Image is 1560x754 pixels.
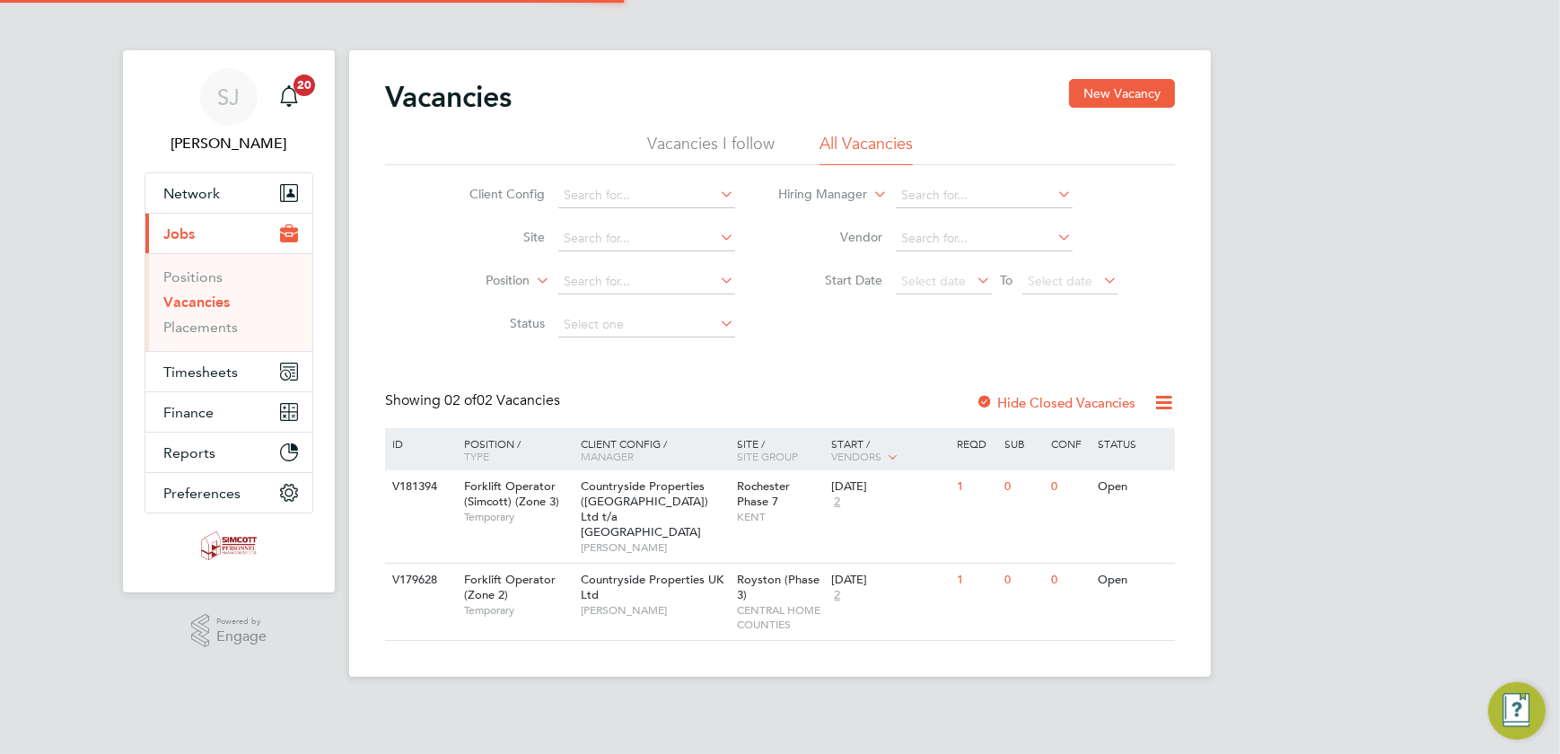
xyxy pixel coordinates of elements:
li: Vacancies I follow [647,133,775,165]
span: Jobs [163,225,195,242]
div: V181394 [388,470,451,504]
div: Client Config / [576,428,733,471]
span: Powered by [216,614,267,629]
span: Countryside Properties UK Ltd [581,572,723,602]
span: Type [464,449,489,463]
span: 02 of [444,391,477,409]
div: 0 [1047,564,1093,597]
span: Rochester Phase 7 [738,478,791,509]
div: 1 [952,470,999,504]
div: Reqd [952,428,999,459]
span: Temporary [464,603,572,618]
span: Countryside Properties ([GEOGRAPHIC_DATA]) Ltd t/a [GEOGRAPHIC_DATA] [581,478,708,539]
div: Position / [451,428,576,471]
h2: Vacancies [385,79,512,115]
span: Select date [1029,273,1093,289]
div: ID [388,428,451,459]
a: Powered byEngage [191,614,267,648]
button: Finance [145,392,312,432]
div: 1 [952,564,999,597]
input: Search for... [558,226,735,251]
span: Select date [902,273,967,289]
input: Select one [558,312,735,338]
label: Start Date [780,272,883,288]
span: Finance [163,404,214,421]
span: Preferences [163,485,241,502]
span: Timesheets [163,364,238,381]
span: 20 [294,75,315,96]
a: Placements [163,319,238,336]
div: Jobs [145,253,312,351]
span: KENT [738,510,823,524]
span: [PERSON_NAME] [581,540,729,555]
span: [PERSON_NAME] [581,603,729,618]
span: Shaun Jex [145,133,313,154]
label: Vendor [780,229,883,245]
span: CENTRAL HOME COUNTIES [738,603,823,631]
span: Manager [581,449,634,463]
span: Network [163,185,220,202]
li: All Vacancies [819,133,913,165]
div: V179628 [388,564,451,597]
div: 0 [1047,470,1093,504]
button: New Vacancy [1069,79,1175,108]
span: Forklift Operator (Zone 2) [464,572,556,602]
span: Temporary [464,510,572,524]
label: Hide Closed Vacancies [976,394,1135,411]
button: Jobs [145,214,312,253]
div: Conf [1047,428,1093,459]
div: [DATE] [831,573,948,588]
div: Site / [733,428,828,471]
nav: Main navigation [123,50,335,592]
label: Client Config [443,186,546,202]
label: Position [427,272,530,290]
button: Timesheets [145,352,312,391]
div: Start / [827,428,952,473]
span: Engage [216,629,267,644]
div: Showing [385,391,564,410]
div: 0 [1000,564,1047,597]
span: Site Group [738,449,799,463]
input: Search for... [558,183,735,208]
span: Royston (Phase 3) [738,572,820,602]
div: Open [1094,564,1172,597]
input: Search for... [558,269,735,294]
span: To [995,268,1019,292]
a: Positions [163,268,223,285]
button: Network [145,173,312,213]
a: SJ[PERSON_NAME] [145,68,313,154]
a: Go to home page [145,531,313,560]
div: [DATE] [831,479,948,495]
button: Preferences [145,473,312,513]
div: Status [1094,428,1172,459]
input: Search for... [896,183,1073,208]
label: Status [443,315,546,331]
label: Site [443,229,546,245]
span: Forklift Operator (Simcott) (Zone 3) [464,478,559,509]
span: 02 Vacancies [444,391,560,409]
span: Vendors [831,449,881,463]
label: Hiring Manager [765,186,868,204]
button: Engage Resource Center [1488,682,1546,740]
div: 0 [1000,470,1047,504]
div: Open [1094,470,1172,504]
span: Reports [163,444,215,461]
div: Sub [1000,428,1047,459]
span: SJ [218,85,241,109]
button: Reports [145,433,312,472]
span: 2 [831,588,843,603]
a: 20 [271,68,307,126]
span: 2 [831,495,843,510]
img: simcott-logo-retina.png [201,531,258,560]
a: Vacancies [163,294,230,311]
input: Search for... [896,226,1073,251]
